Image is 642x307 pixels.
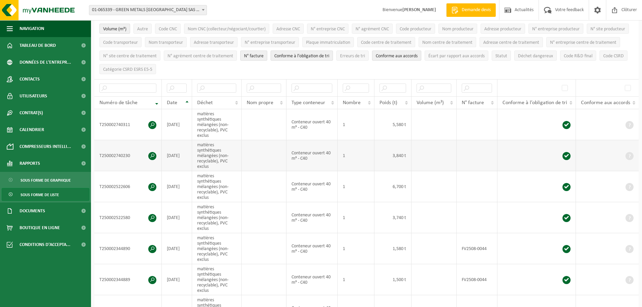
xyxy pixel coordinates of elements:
[402,7,436,12] strong: [PERSON_NAME]
[94,109,162,140] td: T250002740311
[99,24,130,34] button: Volume (m³)Volume (m³): Activate to sort
[20,219,60,236] span: Boutique en ligne
[162,171,192,202] td: [DATE]
[20,138,71,155] span: Compresseurs intelli...
[20,236,70,253] span: Conditions d'accepta...
[20,104,43,121] span: Contrat(s)
[338,202,375,233] td: 1
[374,109,411,140] td: 5,580 t
[286,264,338,295] td: Conteneur ouvert 40 m³ - C40
[338,140,375,171] td: 1
[587,24,629,34] button: N° site producteurN° site producteur : Activate to sort
[311,27,345,32] span: N° entreprise CNC
[338,264,375,295] td: 1
[20,37,56,54] span: Tableau de bord
[20,54,71,71] span: Données de l'entrepr...
[99,100,137,105] span: Numéro de tâche
[379,100,397,105] span: Poids (t)
[167,54,233,59] span: N° agrément centre de traitement
[564,54,592,59] span: Code R&D final
[286,233,338,264] td: Conteneur ouvert 40 m³ - C40
[99,51,160,61] button: N° site centre de traitementN° site centre de traitement: Activate to sort
[89,5,207,15] span: 01-065339 - GREEN METALS FRANCE SAS - ONNAING
[581,100,630,105] span: Conforme aux accords
[190,37,238,47] button: Adresse transporteurAdresse transporteur: Activate to sort
[162,202,192,233] td: [DATE]
[400,27,431,32] span: Code producteur
[352,24,393,34] button: N° agrément CNCN° agrément CNC: Activate to sort
[2,174,89,186] a: Sous forme de graphique
[94,202,162,233] td: T250002522580
[20,20,44,37] span: Navigation
[194,40,234,45] span: Adresse transporteur
[164,51,237,61] button: N° agrément centre de traitementN° agrément centre de traitement: Activate to sort
[192,202,242,233] td: matières synthétiques mélangées (non-recyclable), PVC exclus
[481,24,525,34] button: Adresse producteurAdresse producteur: Activate to sort
[94,264,162,295] td: T250002344889
[307,24,348,34] button: N° entreprise CNCN° entreprise CNC: Activate to sort
[20,71,40,88] span: Contacts
[528,24,583,34] button: N° entreprise producteurN° entreprise producteur: Activate to sort
[21,188,59,201] span: Sous forme de liste
[338,171,375,202] td: 1
[446,3,496,17] a: Demande devis
[94,140,162,171] td: T250002740230
[396,24,435,34] button: Code producteurCode producteur: Activate to sort
[336,51,369,61] button: Erreurs de triErreurs de tri: Activate to sort
[590,27,625,32] span: N° site producteur
[159,27,177,32] span: Code CNC
[241,37,299,47] button: N° entreprise transporteurN° entreprise transporteur: Activate to sort
[286,109,338,140] td: Conteneur ouvert 40 m³ - C40
[133,24,152,34] button: AutreAutre: Activate to sort
[483,40,539,45] span: Adresse centre de traitement
[417,100,444,105] span: Volume (m³)
[600,51,628,61] button: Code CSRDCode CSRD: Activate to sort
[192,264,242,295] td: matières synthétiques mélangées (non-recyclable), PVC exclus
[245,40,295,45] span: N° entreprise transporteur
[103,27,126,32] span: Volume (m³)
[286,140,338,171] td: Conteneur ouvert 40 m³ - C40
[438,24,477,34] button: Nom producteurNom producteur: Activate to sort
[155,24,181,34] button: Code CNCCode CNC: Activate to sort
[276,27,300,32] span: Adresse CNC
[484,27,521,32] span: Adresse producteur
[274,54,329,59] span: Conforme à l’obligation de tri
[340,54,365,59] span: Erreurs de tri
[374,233,411,264] td: 1,580 t
[502,100,567,105] span: Conforme à l’obligation de tri
[372,51,421,61] button: Conforme aux accords : Activate to sort
[546,37,620,47] button: N° entreprise centre de traitementN° entreprise centre de traitement: Activate to sort
[162,109,192,140] td: [DATE]
[302,37,354,47] button: Plaque immatriculationPlaque immatriculation: Activate to sort
[149,40,183,45] span: Nom transporteur
[20,88,47,104] span: Utilisateurs
[145,37,187,47] button: Nom transporteurNom transporteur: Activate to sort
[357,37,415,47] button: Code centre de traitementCode centre de traitement: Activate to sort
[103,54,157,59] span: N° site centre de traitement
[103,67,152,72] span: Catégorie CSRD ESRS E5-5
[192,171,242,202] td: matières synthétiques mélangées (non-recyclable), PVC exclus
[514,51,557,61] button: Déchet dangereux : Activate to sort
[460,7,492,13] span: Demande devis
[376,54,418,59] span: Conforme aux accords
[188,27,266,32] span: Nom CNC (collecteur/négociant/courtier)
[247,100,273,105] span: Nom propre
[244,54,264,59] span: N° facture
[480,37,543,47] button: Adresse centre de traitementAdresse centre de traitement: Activate to sort
[338,233,375,264] td: 1
[356,27,389,32] span: N° agrément CNC
[425,51,488,61] button: Écart par rapport aux accordsÉcart par rapport aux accords: Activate to sort
[192,109,242,140] td: matières synthétiques mélangées (non-recyclable), PVC exclus
[21,174,71,187] span: Sous forme de graphique
[306,40,350,45] span: Plaque immatriculation
[422,40,472,45] span: Nom centre de traitement
[99,64,156,74] button: Catégorie CSRD ESRS E5-5Catégorie CSRD ESRS E5-5: Activate to sort
[532,27,580,32] span: N° entreprise producteur
[162,233,192,264] td: [DATE]
[271,51,333,61] button: Conforme à l’obligation de tri : Activate to sort
[94,233,162,264] td: T250002344890
[457,264,497,295] td: FV2508-0044
[273,24,304,34] button: Adresse CNCAdresse CNC: Activate to sort
[374,202,411,233] td: 3,740 t
[240,51,267,61] button: N° factureN° facture: Activate to sort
